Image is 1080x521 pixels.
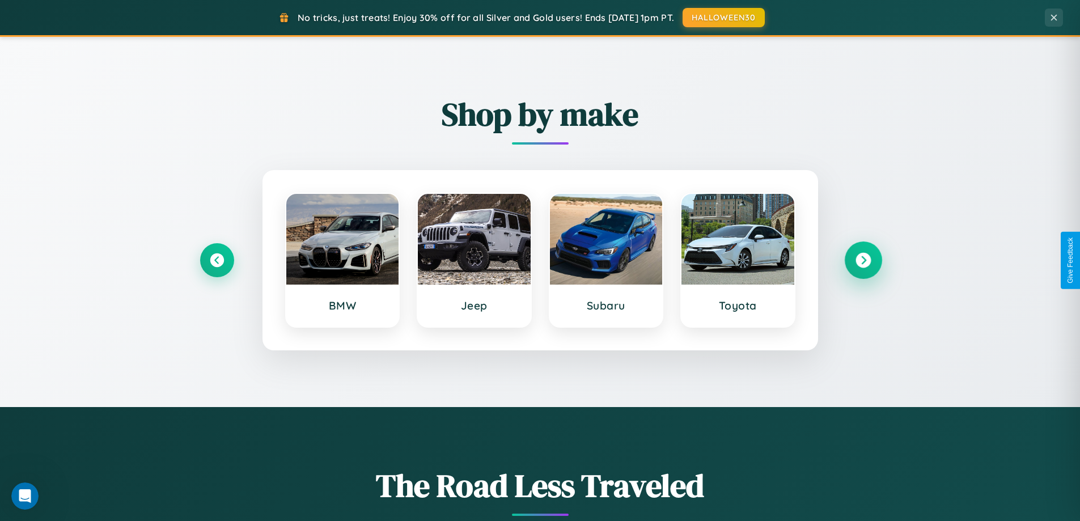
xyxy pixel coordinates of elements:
[429,299,519,312] h3: Jeep
[200,464,880,507] h1: The Road Less Traveled
[298,299,388,312] h3: BMW
[693,299,783,312] h3: Toyota
[683,8,765,27] button: HALLOWEEN30
[11,482,39,510] iframe: Intercom live chat
[298,12,674,23] span: No tricks, just treats! Enjoy 30% off for all Silver and Gold users! Ends [DATE] 1pm PT.
[1066,238,1074,283] div: Give Feedback
[561,299,651,312] h3: Subaru
[200,92,880,136] h2: Shop by make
